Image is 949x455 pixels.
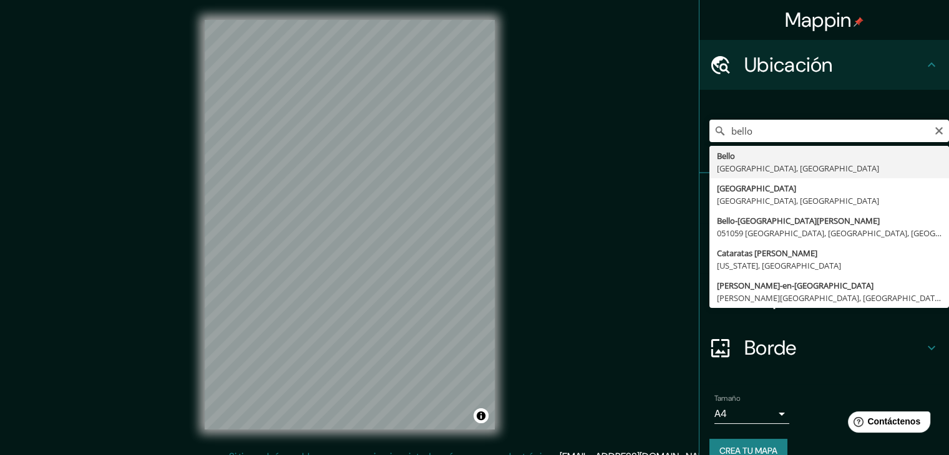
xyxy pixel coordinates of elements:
[699,40,949,90] div: Ubicación
[717,183,796,194] font: [GEOGRAPHIC_DATA]
[854,17,864,27] img: pin-icon.png
[699,173,949,223] div: Patas
[205,20,495,429] canvas: Mapa
[717,280,874,291] font: [PERSON_NAME]-en-[GEOGRAPHIC_DATA]
[838,406,935,441] iframe: Lanzador de widgets de ayuda
[699,273,949,323] div: Disposición
[717,292,942,304] font: [PERSON_NAME][GEOGRAPHIC_DATA], [GEOGRAPHIC_DATA]
[699,323,949,373] div: Borde
[717,260,841,271] font: [US_STATE], [GEOGRAPHIC_DATA]
[717,247,817,259] font: Cataratas [PERSON_NAME]
[717,163,879,174] font: [GEOGRAPHIC_DATA], [GEOGRAPHIC_DATA]
[717,150,735,161] font: Bello
[744,335,797,361] font: Borde
[714,404,789,424] div: A4
[699,223,949,273] div: Estilo
[934,124,944,136] button: Claro
[709,120,949,142] input: Elige tu ciudad o zona
[474,408,489,423] button: Activar o desactivar atribución
[785,7,852,33] font: Mappin
[717,195,879,206] font: [GEOGRAPHIC_DATA], [GEOGRAPHIC_DATA]
[717,215,880,226] font: Bello-[GEOGRAPHIC_DATA][PERSON_NAME]
[744,52,833,78] font: Ubicación
[714,393,740,403] font: Tamaño
[714,407,727,420] font: A4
